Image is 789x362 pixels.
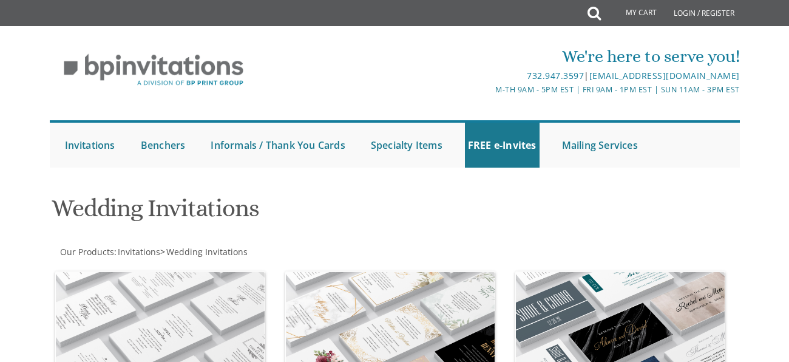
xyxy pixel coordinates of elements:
[62,123,118,168] a: Invitations
[165,246,248,258] a: Wedding Invitations
[559,123,641,168] a: Mailing Services
[368,123,445,168] a: Specialty Items
[59,246,114,258] a: Our Products
[50,246,395,258] div: :
[138,123,189,168] a: Benchers
[160,246,248,258] span: >
[118,246,160,258] span: Invitations
[208,123,348,168] a: Informals / Thank You Cards
[600,1,665,26] a: My Cart
[465,123,540,168] a: FREE e-Invites
[589,70,740,81] a: [EMAIL_ADDRESS][DOMAIN_NAME]
[280,83,740,96] div: M-Th 9am - 5pm EST | Fri 9am - 1pm EST | Sun 11am - 3pm EST
[280,44,740,69] div: We're here to serve you!
[527,70,584,81] a: 732.947.3597
[117,246,160,258] a: Invitations
[52,195,503,231] h1: Wedding Invitations
[50,45,258,95] img: BP Invitation Loft
[280,69,740,83] div: |
[166,246,248,258] span: Wedding Invitations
